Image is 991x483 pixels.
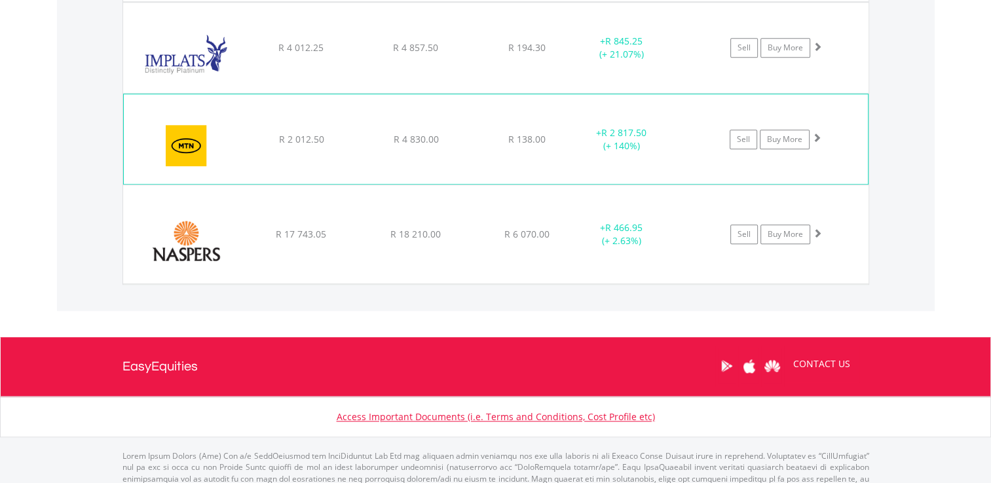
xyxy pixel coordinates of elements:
[393,133,438,145] span: R 4 830.00
[605,221,643,234] span: R 466.95
[278,133,324,145] span: R 2 012.50
[760,38,810,58] a: Buy More
[761,346,784,386] a: Huawei
[601,126,646,139] span: R 2 817.50
[784,346,859,382] a: CONTACT US
[730,130,757,149] a: Sell
[605,35,643,47] span: R 845.25
[730,38,758,58] a: Sell
[760,224,810,244] a: Buy More
[760,130,810,149] a: Buy More
[276,228,326,240] span: R 17 743.05
[130,202,242,280] img: EQU.ZA.NPN.png
[122,337,198,396] a: EasyEquities
[572,126,670,152] div: + (+ 140%)
[508,41,546,54] span: R 194.30
[130,19,242,90] img: EQU.ZA.IMP.png
[572,221,671,247] div: + (+ 2.63%)
[730,224,758,244] a: Sell
[738,346,761,386] a: Apple
[278,41,324,54] span: R 4 012.25
[572,35,671,61] div: + (+ 21.07%)
[504,228,550,240] span: R 6 070.00
[337,410,655,423] a: Access Important Documents (i.e. Terms and Conditions, Cost Profile etc)
[715,346,738,386] a: Google Play
[508,133,546,145] span: R 138.00
[393,41,438,54] span: R 4 857.50
[130,111,243,180] img: EQU.ZA.MTN.png
[390,228,441,240] span: R 18 210.00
